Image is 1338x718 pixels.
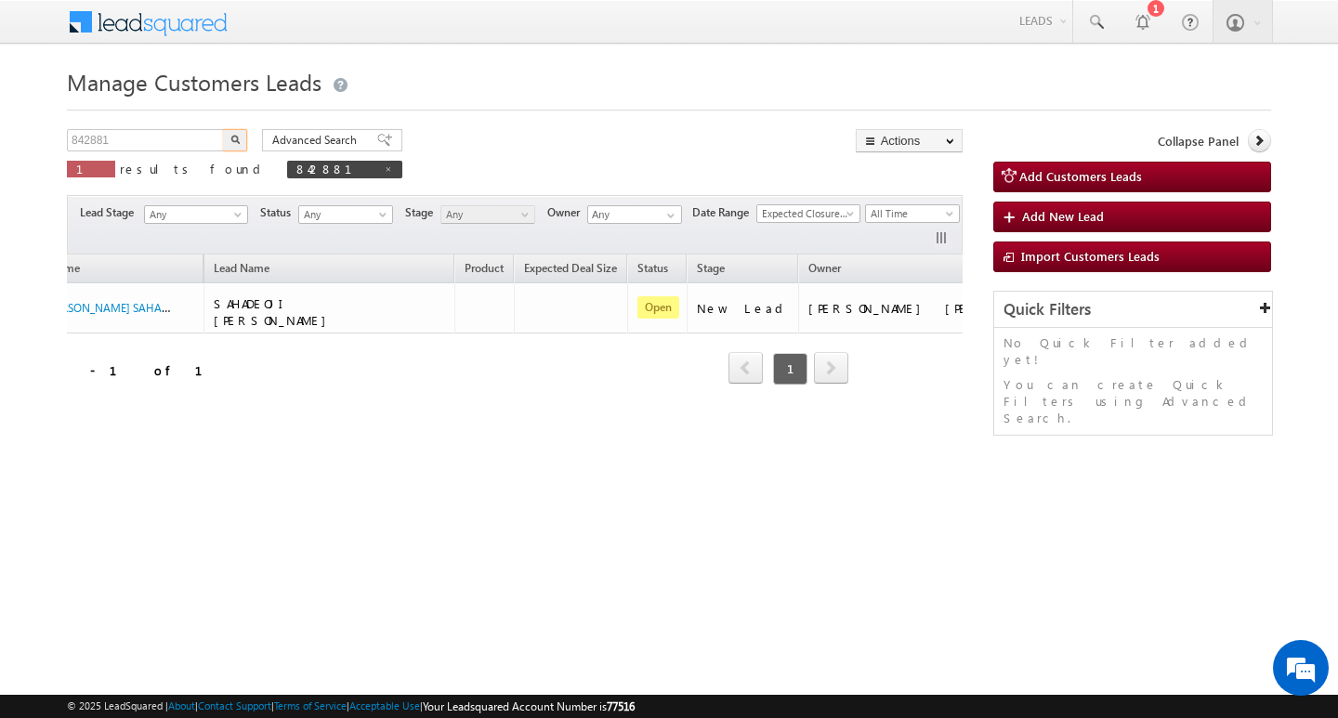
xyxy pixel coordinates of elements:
[274,699,347,711] a: Terms of Service
[814,354,848,384] a: next
[1022,208,1104,224] span: Add New Lead
[547,204,587,221] span: Owner
[697,300,790,317] div: New Lead
[349,699,420,711] a: Acceptable Use
[405,204,440,221] span: Stage
[145,206,242,223] span: Any
[296,161,374,176] span: 842881
[866,205,954,222] span: All Time
[120,161,268,176] span: results found
[587,205,682,224] input: Type to Search
[1158,133,1239,150] span: Collapse Panel
[856,129,963,152] button: Actions
[688,258,734,282] a: Stage
[423,699,635,713] span: Your Leadsquared Account Number is
[441,206,530,223] span: Any
[1021,248,1160,264] span: Import Customers Leads
[628,258,677,282] a: Status
[67,698,635,715] span: © 2025 LeadSquared | | | | |
[76,161,106,176] span: 1
[773,353,807,385] span: 1
[305,9,349,54] div: Minimize live chat window
[230,135,240,144] img: Search
[253,572,337,597] em: Start Chat
[168,699,195,711] a: About
[814,352,848,384] span: next
[440,205,535,224] a: Any
[299,206,387,223] span: Any
[756,204,860,223] a: Expected Closure Date
[865,204,960,223] a: All Time
[260,204,298,221] span: Status
[994,292,1272,328] div: Quick Filters
[24,172,339,556] textarea: Type your message and hit 'Enter'
[214,295,335,328] span: SAHADEOJI [PERSON_NAME]
[46,359,225,381] div: 1 - 1 of 1
[515,258,626,282] a: Expected Deal Size
[198,699,271,711] a: Contact Support
[67,67,321,97] span: Manage Customers Leads
[272,132,362,149] span: Advanced Search
[692,204,756,221] span: Date Range
[728,352,763,384] span: prev
[298,205,393,224] a: Any
[808,261,841,275] span: Owner
[697,261,725,275] span: Stage
[97,98,312,122] div: Chat with us now
[1003,376,1263,426] p: You can create Quick Filters using Advanced Search.
[465,261,504,275] span: Product
[1003,334,1263,368] p: No Quick Filter added yet!
[32,98,78,122] img: d_60004797649_company_0_60004797649
[80,204,141,221] span: Lead Stage
[637,296,679,319] span: Open
[728,354,763,384] a: prev
[204,258,279,282] span: Lead Name
[808,300,994,317] div: [PERSON_NAME] [PERSON_NAME]
[607,699,635,713] span: 77516
[757,205,854,222] span: Expected Closure Date
[1019,168,1142,184] span: Add Customers Leads
[144,205,248,224] a: Any
[657,206,680,225] a: Show All Items
[524,261,617,275] span: Expected Deal Size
